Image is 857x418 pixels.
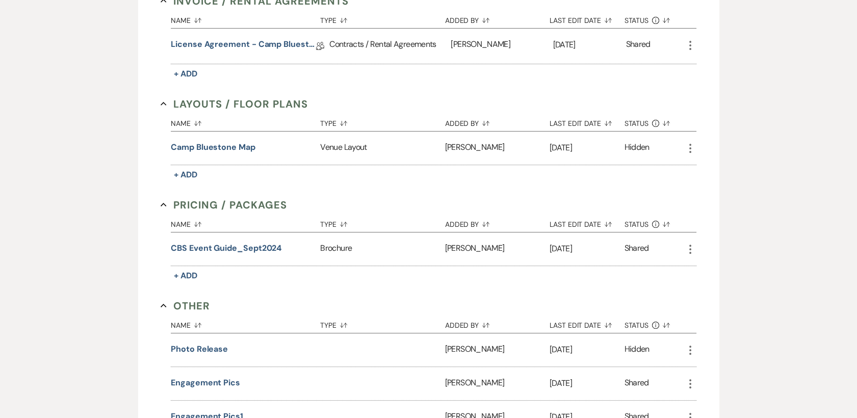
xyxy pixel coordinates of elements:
[550,9,625,28] button: Last Edit Date
[550,313,625,333] button: Last Edit Date
[320,9,445,28] button: Type
[329,29,451,64] div: Contracts / Rental Agreements
[320,112,445,131] button: Type
[171,213,320,232] button: Name
[320,213,445,232] button: Type
[625,322,649,329] span: Status
[445,333,550,367] div: [PERSON_NAME]
[161,96,308,112] button: Layouts / Floor Plans
[550,377,625,390] p: [DATE]
[550,141,625,154] p: [DATE]
[625,221,649,228] span: Status
[174,169,197,180] span: + Add
[320,132,445,165] div: Venue Layout
[451,29,553,64] div: [PERSON_NAME]
[550,112,625,131] button: Last Edit Date
[550,242,625,255] p: [DATE]
[445,213,550,232] button: Added By
[445,132,550,165] div: [PERSON_NAME]
[625,141,650,155] div: Hidden
[161,197,287,213] button: Pricing / Packages
[171,269,200,283] button: + Add
[626,38,650,54] div: Shared
[625,377,649,390] div: Shared
[550,213,625,232] button: Last Edit Date
[625,313,684,333] button: Status
[171,38,316,54] a: License Agreement - Camp Bluestone
[625,242,649,256] div: Shared
[171,242,281,254] button: CBS Event Guide_Sept2024
[171,141,255,153] button: Camp Bluestone Map
[625,120,649,127] span: Status
[171,313,320,333] button: Name
[171,377,240,389] button: engagement pics
[171,343,228,355] button: Photo Release
[625,112,684,131] button: Status
[445,9,550,28] button: Added By
[625,343,650,357] div: Hidden
[320,232,445,266] div: Brochure
[550,343,625,356] p: [DATE]
[174,270,197,281] span: + Add
[625,9,684,28] button: Status
[174,68,197,79] span: + Add
[553,38,626,51] p: [DATE]
[171,168,200,182] button: + Add
[320,313,445,333] button: Type
[445,367,550,400] div: [PERSON_NAME]
[445,313,550,333] button: Added By
[171,112,320,131] button: Name
[171,67,200,81] button: + Add
[445,112,550,131] button: Added By
[445,232,550,266] div: [PERSON_NAME]
[161,298,210,313] button: Other
[625,17,649,24] span: Status
[625,213,684,232] button: Status
[171,9,320,28] button: Name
